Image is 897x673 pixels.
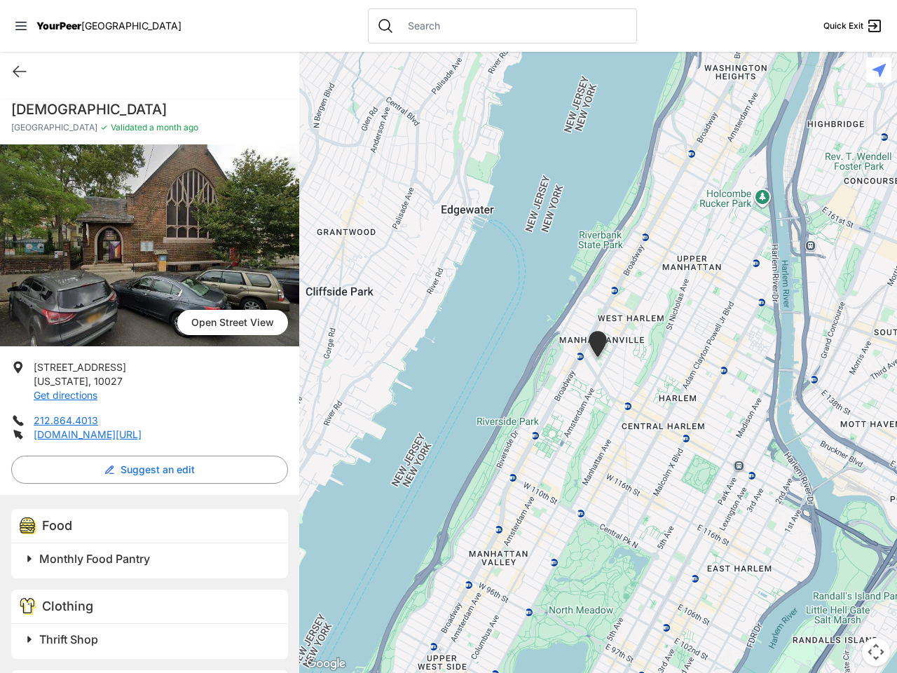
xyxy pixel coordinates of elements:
[34,428,142,440] a: [DOMAIN_NAME][URL]
[81,20,182,32] span: [GEOGRAPHIC_DATA]
[34,361,126,373] span: [STREET_ADDRESS]
[42,518,72,533] span: Food
[11,100,288,119] h1: [DEMOGRAPHIC_DATA]
[11,122,97,133] span: [GEOGRAPHIC_DATA]
[823,18,883,34] a: Quick Exit
[121,463,195,477] span: Suggest an edit
[94,375,123,387] span: 10027
[88,375,91,387] span: ,
[862,638,890,666] button: Map camera controls
[34,375,88,387] span: [US_STATE]
[39,552,150,566] span: Monthly Food Pantry
[399,19,628,33] input: Search
[100,122,108,133] span: ✓
[303,655,349,673] a: Open this area in Google Maps (opens a new window)
[147,122,198,132] span: a month ago
[42,599,93,613] span: Clothing
[36,20,81,32] span: YourPeer
[111,122,147,132] span: Validated
[303,655,349,673] img: Google
[177,310,288,335] span: Open Street View
[34,389,97,401] a: Get directions
[11,456,288,484] button: Suggest an edit
[39,632,98,646] span: Thrift Shop
[823,20,863,32] span: Quick Exit
[36,22,182,30] a: YourPeer[GEOGRAPHIC_DATA]
[34,414,98,426] a: 212.864.4013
